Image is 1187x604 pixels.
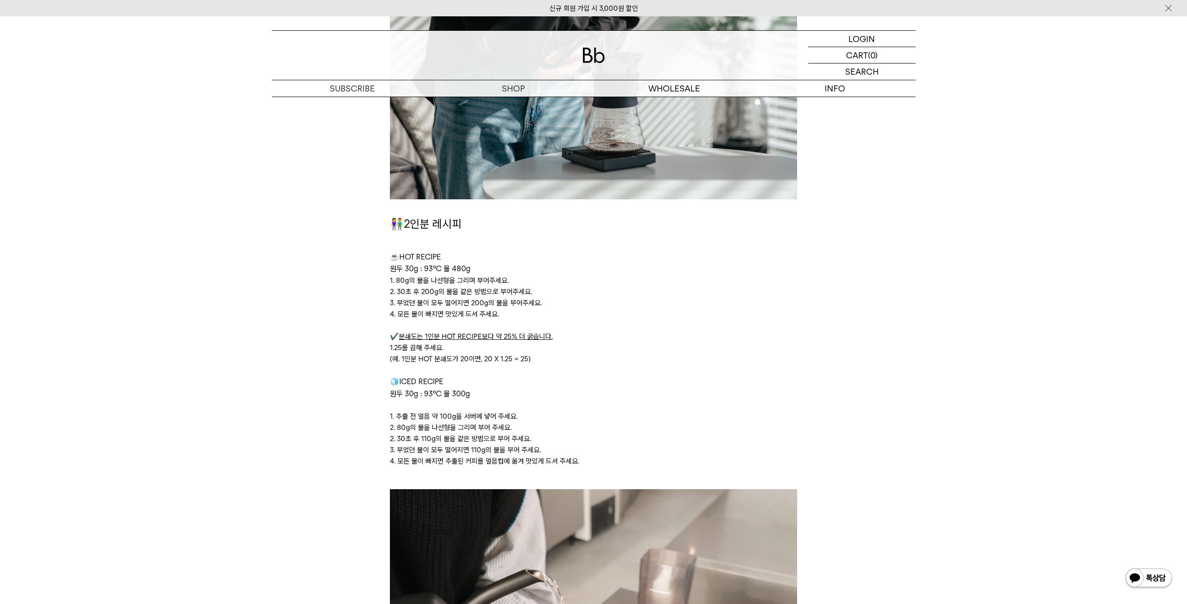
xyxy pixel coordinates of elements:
[390,217,462,231] span: 👫2인분 레시피
[549,4,638,13] a: 신규 회원 가입 시 3,000원 할인
[390,253,399,261] span: ☕
[846,47,868,63] p: CART
[808,31,916,47] a: LOGIN
[390,389,470,398] span: 원두 30g : 93℃ 물 300g
[848,31,875,47] p: LOGIN
[390,297,797,309] p: 3. 부었던 물이 모두 떨어지면 200g의 물을 부어주세요.
[390,456,797,467] p: 4. 모든 물이 빠지면 추출된 커피를 얼음컵에 옮겨 맛있게 드셔 주세요.
[390,331,797,342] p: ✔️
[390,444,797,456] p: 3. 부었던 물이 모두 떨어지면 110g의 물을 부어 주세요.
[390,342,797,353] p: 1.25를 곱해 주세요.
[390,309,797,320] p: 4. 모든 물이 빠지면 맛있게 드셔 주세요.
[808,47,916,63] a: CART (0)
[433,80,594,97] a: SHOP
[755,80,916,97] p: INFO
[390,264,471,273] span: 원두 30g : 93℃ 물 480g
[390,275,797,286] p: 1. 80g의 물을 나선형을 그리며 부어주세요.
[390,411,797,422] p: 1. 추출 전 얼음 약 100g을 서버에 넣어 주세요.
[583,48,605,63] img: 로고
[272,80,433,97] a: SUBSCRIBE
[390,377,443,386] span: 🧊ICED RECIPE
[399,253,441,261] span: HOT RECIPE
[399,332,553,341] u: 분쇄도는 1인분 HOT RECIPE보다 약 25% 더 굵습니다.
[868,47,878,63] p: (0)
[1125,568,1173,590] img: 카카오톡 채널 1:1 채팅 버튼
[390,422,797,433] p: 2. 80g의 물을 나선형을 그리며 부어 주세요.
[390,353,797,365] p: (예. 1인분 HOT 분쇄도가 20이면, 20 X 1.25 = 25)
[845,63,879,80] p: SEARCH
[390,286,797,297] p: 2. 30초 후 200g의 물을 같은 방법으로 부어주세요.
[594,80,755,97] p: WHOLESALE
[390,433,797,444] p: 2. 30초 후 110g의 물을 같은 방법으로 부어 주세요.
